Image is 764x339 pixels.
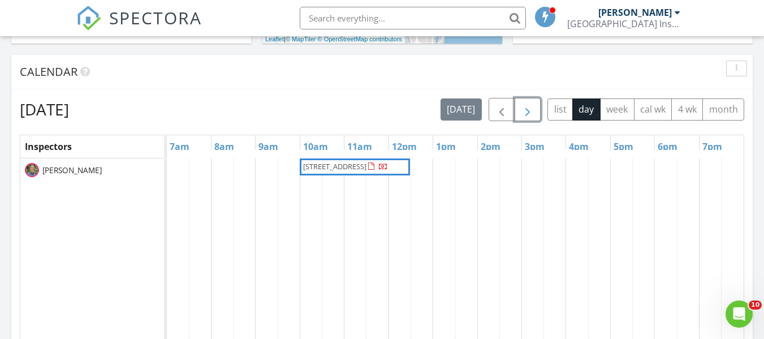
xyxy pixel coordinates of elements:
img: The Best Home Inspection Software - Spectora [76,6,101,31]
button: week [600,98,634,121]
button: Next day [515,98,541,121]
span: Inspectors [25,140,72,153]
span: SPECTORA [109,6,202,29]
a: 1pm [433,138,459,156]
a: 6pm [655,138,680,156]
button: day [572,98,601,121]
button: 4 wk [671,98,703,121]
button: list [547,98,573,121]
span: 10 [749,301,762,310]
a: 7am [167,138,192,156]
h2: [DATE] [20,98,69,121]
a: 9am [256,138,281,156]
div: 5th Avenue Building Inspections, Inc. [567,18,680,29]
button: month [702,98,744,121]
a: 10am [300,138,331,156]
div: [PERSON_NAME] [598,7,672,18]
a: 8am [211,138,237,156]
button: [DATE] [441,98,482,121]
span: [PERSON_NAME] [40,165,104,176]
iframe: Intercom live chat [726,301,753,328]
a: © MapTiler [286,36,316,42]
a: 11am [344,138,375,156]
button: cal wk [634,98,672,121]
a: 5pm [611,138,636,156]
a: 4pm [566,138,592,156]
a: Leaflet [265,36,284,42]
button: Previous day [489,98,515,121]
a: 12pm [389,138,420,156]
span: [STREET_ADDRESS] [303,161,366,171]
a: 3pm [522,138,547,156]
img: 2.png [25,163,39,177]
a: © OpenStreetMap contributors [318,36,402,42]
input: Search everything... [300,7,526,29]
div: | [262,35,405,44]
a: SPECTORA [76,15,202,39]
a: 2pm [478,138,503,156]
span: Calendar [20,64,77,79]
a: 7pm [700,138,725,156]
